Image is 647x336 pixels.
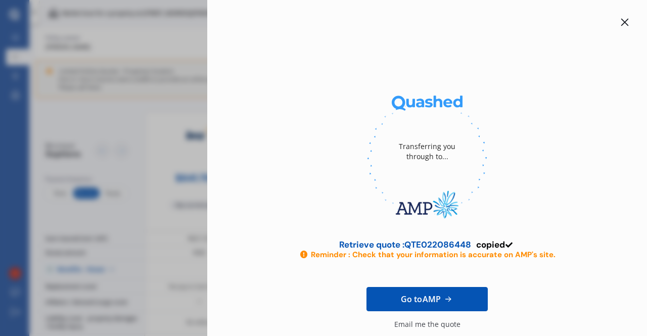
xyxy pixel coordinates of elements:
div: Transferring you through to... [387,121,468,182]
span: copied [476,239,505,250]
span: Go to AMP [401,293,441,305]
img: AMP.webp [367,182,487,227]
a: Go toAMP [366,287,488,311]
div: Retrieve quote : QTE022086448 [339,239,471,250]
div: Reminder : Check that your information is accurate on AMP's site. [299,250,556,260]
